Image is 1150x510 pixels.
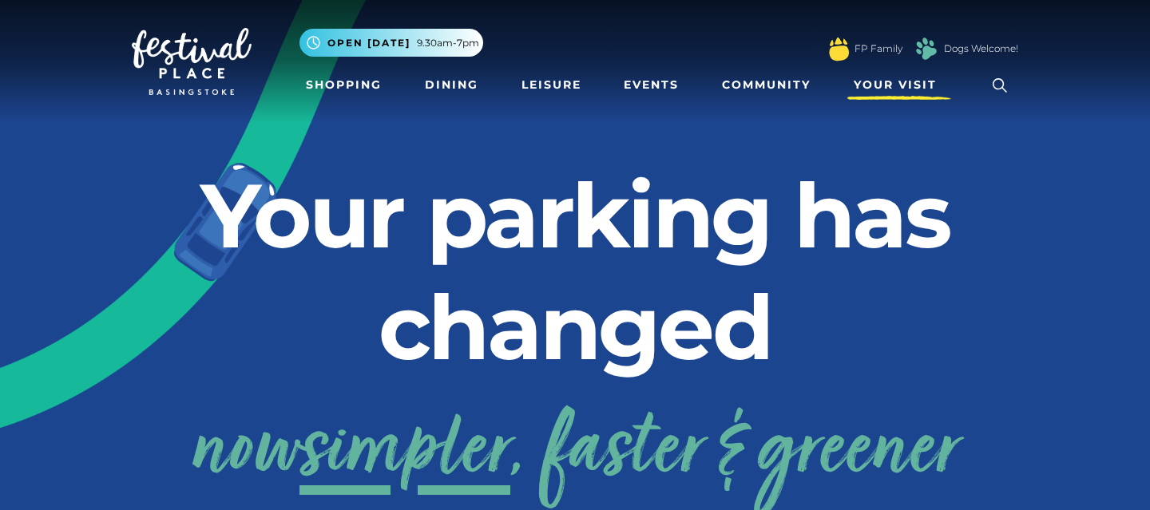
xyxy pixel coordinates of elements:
[418,70,485,100] a: Dining
[132,160,1018,383] h2: Your parking has changed
[854,77,937,93] span: Your Visit
[132,28,252,95] img: Festival Place Logo
[617,70,685,100] a: Events
[716,70,817,100] a: Community
[847,70,951,100] a: Your Visit
[417,38,479,49] span: 9.30am-7pm
[299,70,388,100] a: Shopping
[515,70,588,100] a: Leisure
[299,29,483,57] button: Open [DATE] 9.30am-7pm
[327,38,410,49] span: Open [DATE]
[944,42,1018,56] a: Dogs Welcome!
[855,42,902,56] a: FP Family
